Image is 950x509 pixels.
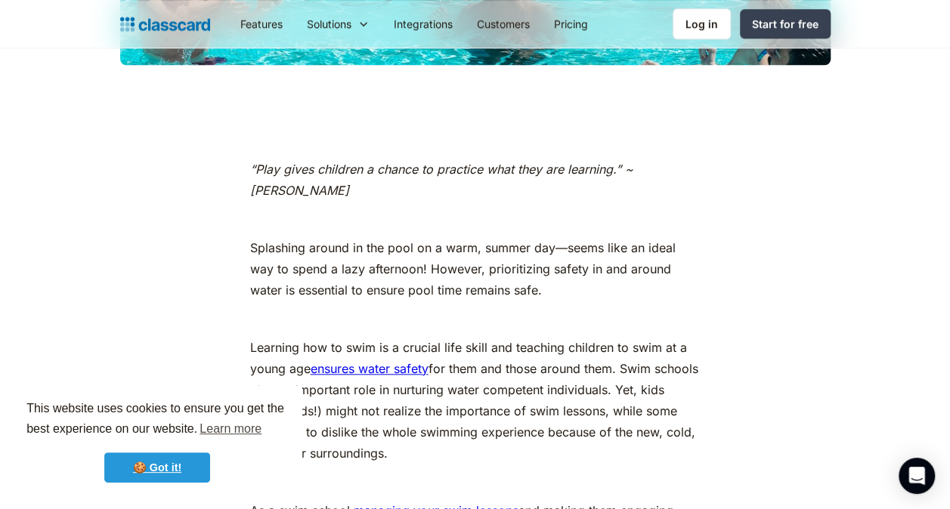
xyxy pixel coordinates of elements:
[465,7,542,41] a: Customers
[250,162,633,198] em: “Play gives children a chance to practice what they are learning.” ~ [PERSON_NAME]
[250,208,701,230] p: ‍
[104,452,210,483] a: dismiss cookie message
[673,8,731,39] a: Log in
[26,399,288,440] span: This website uses cookies to ensure you get the best experience on our website.
[740,9,831,39] a: Start for free
[295,7,382,41] div: Solutions
[250,471,701,492] p: ‍
[250,337,701,464] p: Learning how to swim is a crucial life skill and teaching children to swim at a young age for the...
[12,385,302,497] div: cookieconsent
[120,14,210,35] a: home
[311,361,429,376] a: ensures water safety
[542,7,600,41] a: Pricing
[228,7,295,41] a: Features
[307,16,351,32] div: Solutions
[250,308,701,329] p: ‍
[197,418,264,440] a: learn more about cookies
[752,16,818,32] div: Start for free
[250,237,701,301] p: Splashing around in the pool on a warm, summer day—seems like an ideal way to spend a lazy aftern...
[685,16,718,32] div: Log in
[382,7,465,41] a: Integrations
[899,458,935,494] div: Open Intercom Messenger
